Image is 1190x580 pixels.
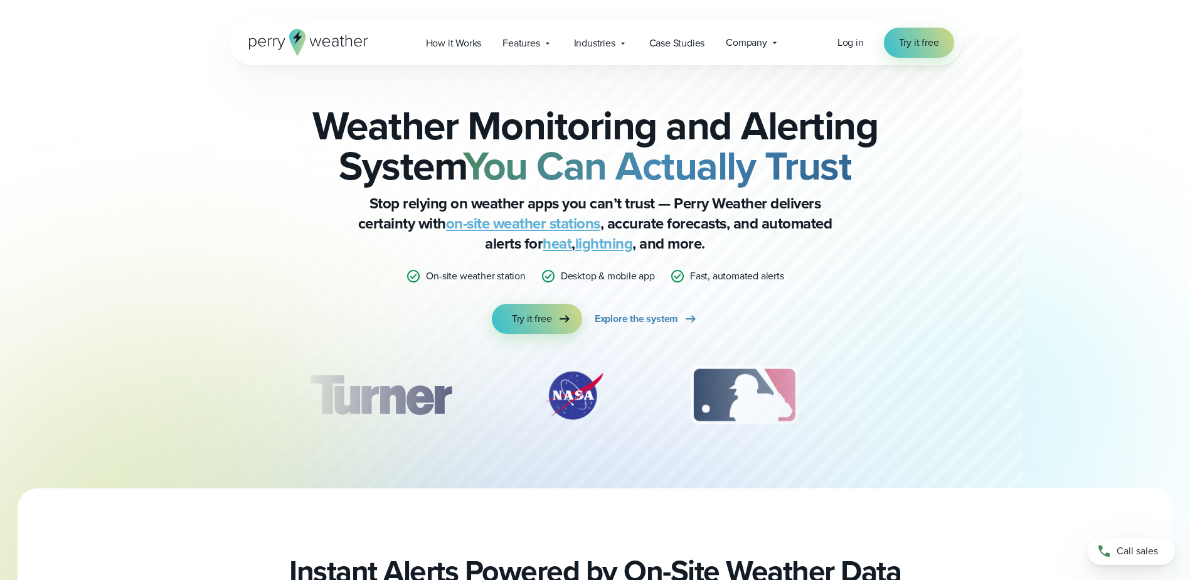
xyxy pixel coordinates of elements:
span: How it Works [426,36,482,51]
strong: You Can Actually Trust [463,136,851,195]
a: How it Works [415,30,492,56]
a: on-site weather stations [446,212,600,235]
img: PGA.svg [871,364,971,427]
span: Try it free [899,35,939,50]
span: Industries [574,36,615,51]
a: Try it free [884,28,954,58]
div: 4 of 12 [871,364,971,427]
img: MLB.svg [678,364,810,427]
p: Stop relying on weather apps you can’t trust — Perry Weather delivers certainty with , accurate f... [344,193,846,254]
div: 3 of 12 [678,364,810,427]
p: Fast, automated alerts [690,269,784,284]
div: 2 of 12 [530,364,618,427]
span: Explore the system [595,311,678,326]
a: Call sales [1087,537,1175,565]
img: Turner-Construction_1.svg [291,364,469,427]
p: On-site weather station [426,269,525,284]
h2: Weather Monitoring and Alerting System [292,105,899,186]
img: NASA.svg [530,364,618,427]
span: Features [502,36,539,51]
a: lightning [575,232,633,255]
span: Case Studies [649,36,705,51]
p: Desktop & mobile app [561,269,655,284]
a: Explore the system [595,304,698,334]
div: slideshow [292,364,899,433]
div: 1 of 12 [291,364,469,427]
a: Case Studies [639,30,716,56]
a: Log in [837,35,864,50]
a: heat [543,232,571,255]
a: Try it free [492,304,582,334]
span: Try it free [512,311,552,326]
span: Company [726,35,767,50]
span: Call sales [1117,544,1158,559]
